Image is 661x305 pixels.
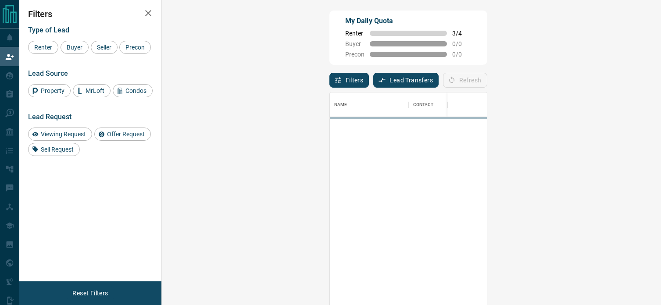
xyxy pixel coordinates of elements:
span: Lead Request [28,113,71,121]
span: 0 / 0 [452,51,472,58]
div: Buyer [61,41,89,54]
span: Lead Source [28,69,68,78]
button: Filters [329,73,369,88]
span: Precon [122,44,148,51]
div: Offer Request [94,128,151,141]
div: Contact [413,92,434,117]
span: Sell Request [38,146,77,153]
div: Viewing Request [28,128,92,141]
div: Name [334,92,347,117]
span: Precon [345,51,364,58]
div: Name [330,92,409,117]
div: Condos [113,84,153,97]
span: Condos [122,87,150,94]
span: MrLoft [82,87,107,94]
div: Contact [409,92,479,117]
span: Buyer [64,44,86,51]
span: Viewing Request [38,131,89,138]
div: Precon [119,41,151,54]
span: Buyer [345,40,364,47]
span: 0 / 0 [452,40,472,47]
h2: Filters [28,9,153,19]
span: 3 / 4 [452,30,472,37]
span: Property [38,87,68,94]
div: Sell Request [28,143,80,156]
span: Renter [345,30,364,37]
div: Renter [28,41,58,54]
div: Property [28,84,71,97]
div: Seller [91,41,118,54]
span: Seller [94,44,114,51]
div: MrLoft [73,84,111,97]
button: Reset Filters [67,286,114,301]
span: Type of Lead [28,26,69,34]
p: My Daily Quota [345,16,472,26]
span: Offer Request [104,131,148,138]
span: Renter [31,44,55,51]
button: Lead Transfers [373,73,439,88]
